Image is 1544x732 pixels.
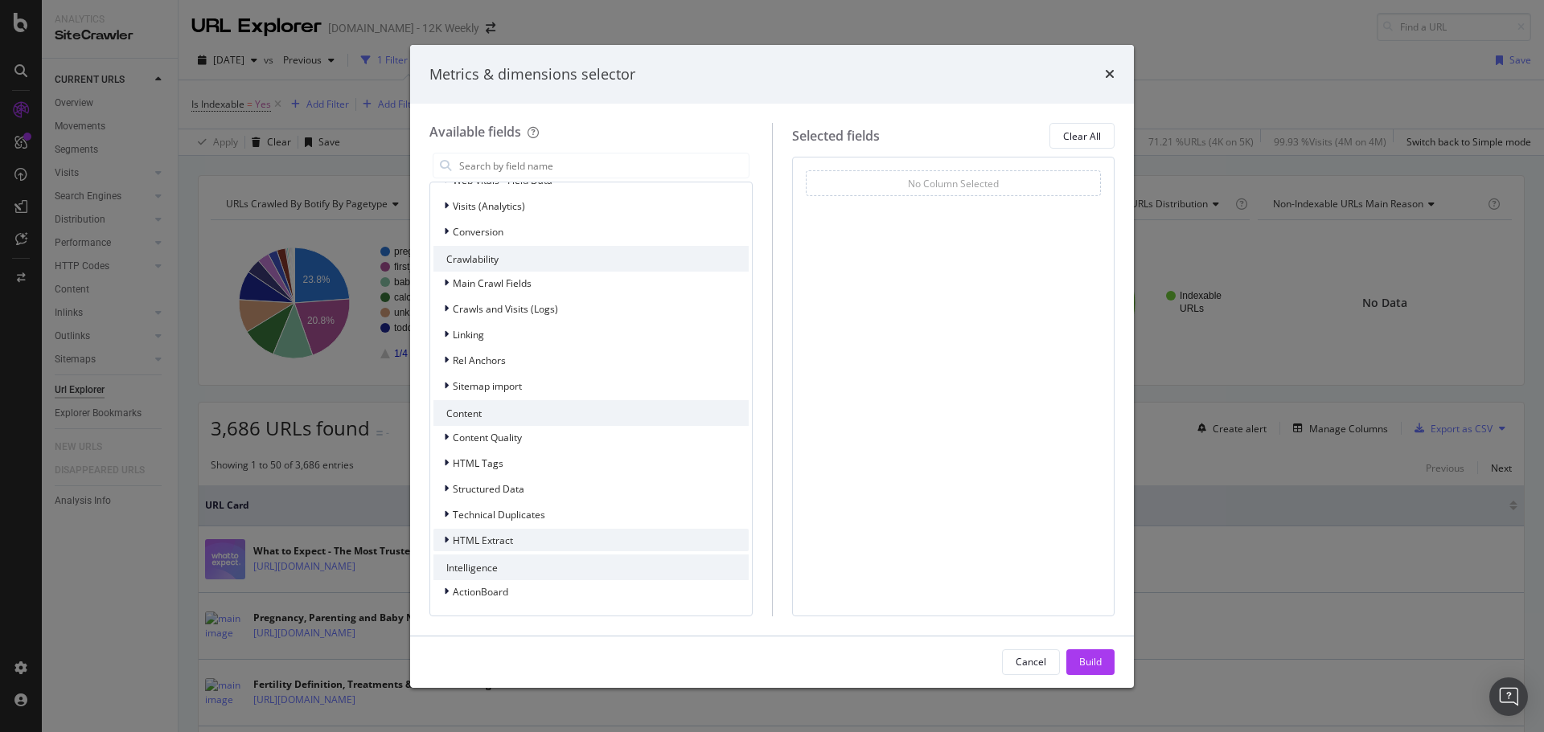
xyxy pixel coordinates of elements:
[1105,64,1115,85] div: times
[1066,649,1115,675] button: Build
[410,45,1134,688] div: modal
[908,177,999,190] div: No Column Selected
[433,554,749,580] div: Intelligence
[453,199,525,213] span: Visits (Analytics)
[1016,655,1046,669] div: Cancel
[453,431,522,444] span: Content Quality
[1002,649,1060,675] button: Cancel
[1079,655,1102,669] div: Build
[429,64,635,85] div: Metrics & dimensions selector
[433,246,749,272] div: Crawlability
[453,534,513,547] span: HTML Extract
[429,123,521,141] div: Available fields
[1489,677,1528,716] div: Open Intercom Messenger
[453,456,503,470] span: HTML Tags
[453,225,503,239] span: Conversion
[453,379,522,393] span: Sitemap import
[453,328,484,341] span: Linking
[433,400,749,426] div: Content
[792,127,880,145] div: Selected fields
[458,153,749,178] input: Search by field name
[453,302,558,316] span: Crawls and Visits (Logs)
[453,482,524,496] span: Structured Data
[453,354,506,367] span: Rel Anchors
[1063,129,1101,143] div: Clear All
[453,508,545,521] span: Technical Duplicates
[453,276,532,290] span: Main Crawl Fields
[453,585,508,599] span: ActionBoard
[1049,123,1115,149] button: Clear All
